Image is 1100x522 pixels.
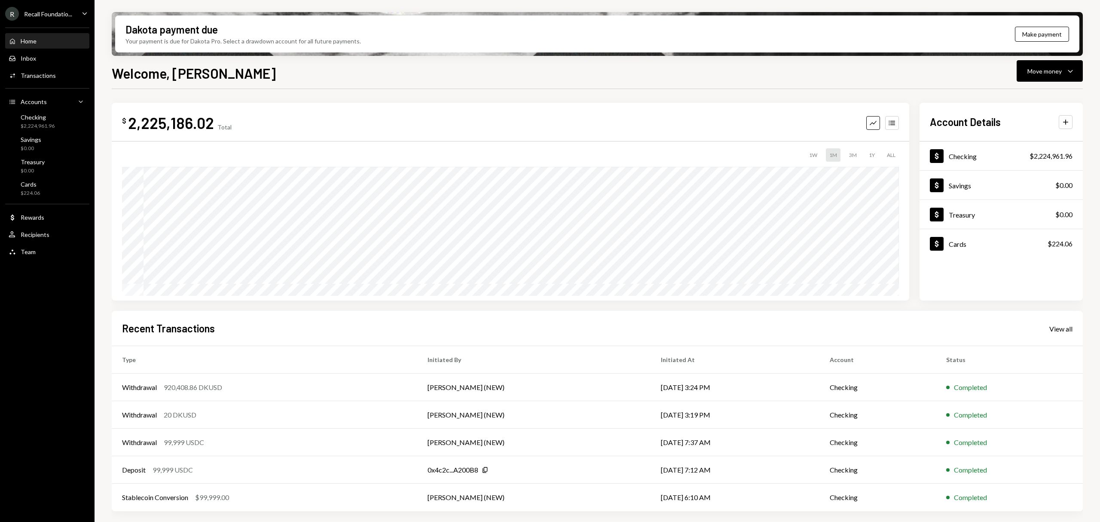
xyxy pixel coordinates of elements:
div: Savings [949,181,971,190]
div: $0.00 [1055,209,1072,220]
td: Checking [819,374,936,401]
div: Accounts [21,98,47,105]
a: Savings$0.00 [5,133,89,154]
div: 2,225,186.02 [128,113,214,132]
div: Inbox [21,55,36,62]
div: 920,408.86 DKUSD [164,382,222,393]
div: Recall Foundatio... [24,10,72,18]
a: Team [5,244,89,259]
div: Withdrawal [122,437,157,448]
div: Your payment is due for Dakota Pro. Select a drawdown account for all future payments. [125,37,361,46]
div: Checking [21,114,55,121]
td: Checking [819,456,936,484]
div: Completed [954,437,987,448]
div: Recipients [21,231,49,238]
div: $224.06 [1048,239,1072,249]
a: Recipients [5,227,89,242]
div: Home [21,37,37,45]
div: Total [217,123,232,131]
a: Checking$2,224,961.96 [920,141,1083,170]
div: $2,224,961.96 [1030,151,1072,161]
div: 20 DKUSD [164,410,196,420]
button: Make payment [1015,27,1069,42]
div: Treasury [21,158,45,166]
div: Cards [21,181,40,188]
h1: Welcome, [PERSON_NAME] [112,64,276,82]
div: 99,999 USDC [164,437,204,448]
div: $0.00 [21,167,45,175]
div: Savings [21,136,41,143]
a: Accounts [5,94,89,109]
div: Deposit [122,465,146,475]
td: Checking [819,429,936,456]
div: $224.06 [21,190,40,197]
div: Rewards [21,214,44,221]
div: Move money [1027,67,1062,76]
div: Treasury [949,211,975,219]
div: Cards [949,240,966,248]
div: $ [122,117,126,125]
a: Rewards [5,209,89,225]
td: Checking [819,484,936,511]
div: Transactions [21,72,56,79]
h2: Recent Transactions [122,321,215,335]
div: 99,999 USDC [153,465,193,475]
div: Completed [954,382,987,393]
div: Stablecoin Conversion [122,492,188,503]
div: 3M [846,148,860,162]
div: R [5,7,19,21]
div: 1M [826,148,840,162]
th: Account [819,346,936,374]
th: Status [936,346,1083,374]
a: Cards$224.06 [920,229,1083,258]
div: $99,999.00 [195,492,229,503]
div: 1Y [865,148,878,162]
td: Checking [819,401,936,429]
a: Savings$0.00 [920,171,1083,200]
td: [PERSON_NAME] (NEW) [417,484,651,511]
th: Initiated At [651,346,819,374]
td: [DATE] 3:24 PM [651,374,819,401]
a: Checking$2,224,961.96 [5,111,89,132]
div: $0.00 [1055,180,1072,190]
div: Team [21,248,36,255]
td: [DATE] 6:10 AM [651,484,819,511]
div: Completed [954,492,987,503]
div: Completed [954,465,987,475]
div: 0x4c2c...A200B8 [428,465,478,475]
div: Completed [954,410,987,420]
td: [DATE] 7:37 AM [651,429,819,456]
td: [PERSON_NAME] (NEW) [417,429,651,456]
button: Move money [1017,60,1083,82]
a: Inbox [5,50,89,66]
th: Type [112,346,417,374]
a: Home [5,33,89,49]
td: [PERSON_NAME] (NEW) [417,374,651,401]
a: Treasury$0.00 [5,156,89,176]
div: ALL [883,148,899,162]
a: View all [1049,324,1072,333]
div: $2,224,961.96 [21,123,55,130]
div: Dakota payment due [125,22,218,37]
a: Cards$224.06 [5,178,89,199]
td: [DATE] 7:12 AM [651,456,819,484]
td: [PERSON_NAME] (NEW) [417,401,651,429]
div: $0.00 [21,145,41,152]
div: Checking [949,152,977,160]
div: Withdrawal [122,410,157,420]
a: Treasury$0.00 [920,200,1083,229]
a: Transactions [5,68,89,83]
div: 1W [806,148,821,162]
th: Initiated By [417,346,651,374]
td: [DATE] 3:19 PM [651,401,819,429]
div: Withdrawal [122,382,157,393]
h2: Account Details [930,115,1001,129]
